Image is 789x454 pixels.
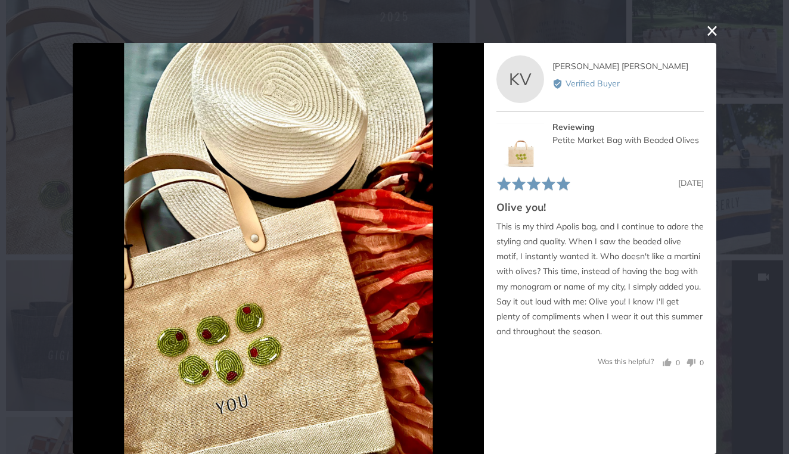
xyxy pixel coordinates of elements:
[496,55,544,103] div: KV
[552,135,699,145] a: Petite Market Bag with Beaded Olives
[552,61,688,71] span: [PERSON_NAME] [PERSON_NAME]
[598,357,654,366] span: Was this helpful?
[496,200,704,214] h2: Olive you!
[663,357,680,368] button: Yes
[552,77,704,90] div: Verified Buyer
[682,357,704,368] button: No
[124,43,433,454] img: Customer image
[678,178,704,188] span: [DATE]
[496,120,544,168] img: Petite Market Bag with Beaded Olives
[705,24,719,38] button: close this modal window
[552,120,704,133] div: Reviewing
[496,219,704,340] p: This is my third Apolis bag, and I continue to adore the styling and quality. When I saw the bead...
